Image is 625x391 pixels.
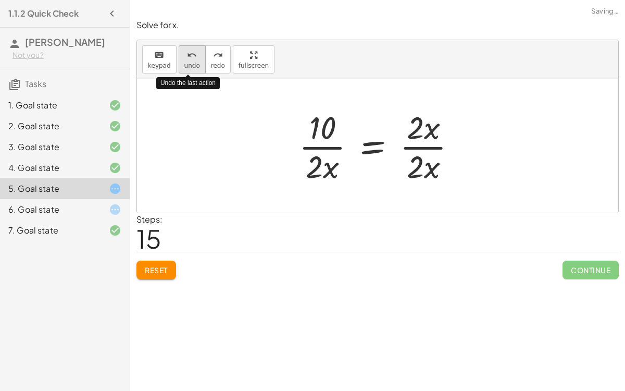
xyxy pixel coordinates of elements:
div: 3. Goal state [8,141,92,153]
button: keyboardkeypad [142,45,177,74]
div: 7. Goal state [8,224,92,237]
i: Task started. [109,182,121,195]
button: Reset [136,261,176,279]
i: redo [213,49,223,62]
span: 15 [136,223,161,254]
span: Reset [145,265,168,275]
button: redoredo [205,45,231,74]
span: keypad [148,62,171,69]
div: Undo the last action [156,77,220,89]
button: undoundo [179,45,206,74]
span: [PERSON_NAME] [25,36,105,48]
span: fullscreen [239,62,269,69]
span: Saving… [591,6,619,17]
span: undo [184,62,200,69]
i: Task finished and correct. [109,224,121,237]
i: Task finished and correct. [109,120,121,132]
i: undo [187,49,197,62]
i: Task finished and correct. [109,99,121,112]
label: Steps: [136,214,162,225]
div: 5. Goal state [8,182,92,195]
p: Solve for x. [136,19,619,31]
i: keyboard [154,49,164,62]
span: Tasks [25,78,46,89]
div: 1. Goal state [8,99,92,112]
div: 2. Goal state [8,120,92,132]
div: 4. Goal state [8,162,92,174]
i: Task started. [109,203,121,216]
h4: 1.1.2 Quick Check [8,7,79,20]
span: redo [211,62,225,69]
div: Not you? [12,50,121,60]
div: 6. Goal state [8,203,92,216]
i: Task finished and correct. [109,162,121,174]
button: fullscreen [233,45,274,74]
i: Task finished and correct. [109,141,121,153]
